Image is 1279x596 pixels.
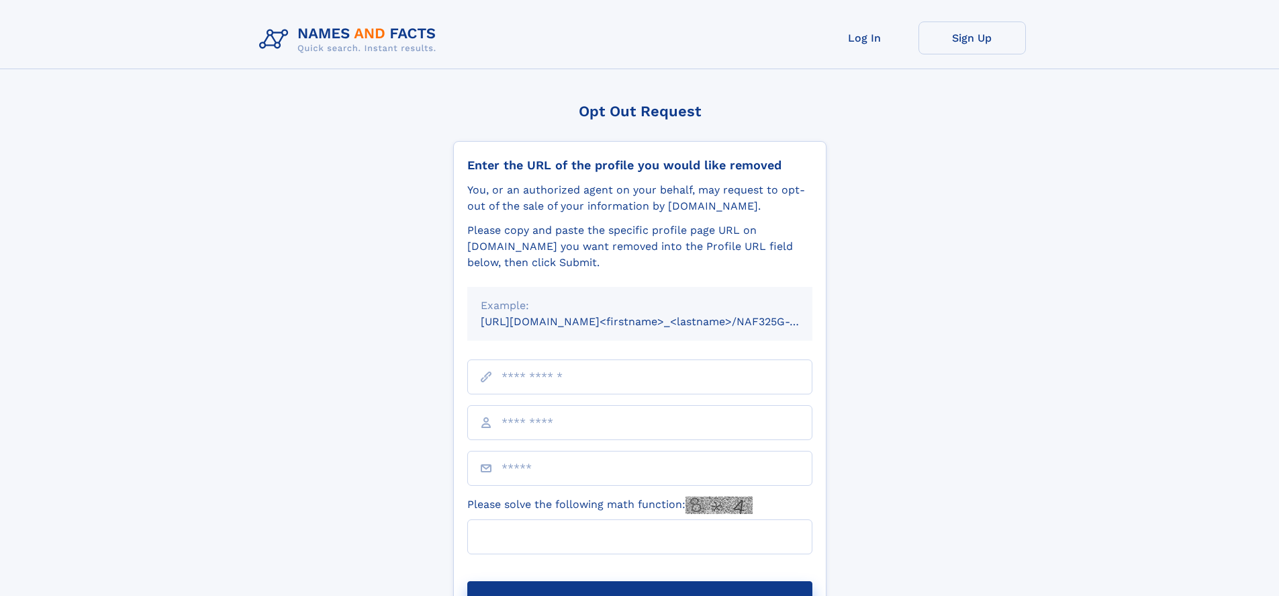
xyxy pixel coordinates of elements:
[467,158,812,173] div: Enter the URL of the profile you would like removed
[467,497,753,514] label: Please solve the following math function:
[811,22,918,54] a: Log In
[254,22,447,58] img: Logo Names and Facts
[481,298,799,314] div: Example:
[453,103,826,120] div: Opt Out Request
[918,22,1026,54] a: Sign Up
[481,315,838,328] small: [URL][DOMAIN_NAME]<firstname>_<lastname>/NAF325G-xxxxxxxx
[467,222,812,271] div: Please copy and paste the specific profile page URL on [DOMAIN_NAME] you want removed into the Pr...
[467,182,812,214] div: You, or an authorized agent on your behalf, may request to opt-out of the sale of your informatio...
